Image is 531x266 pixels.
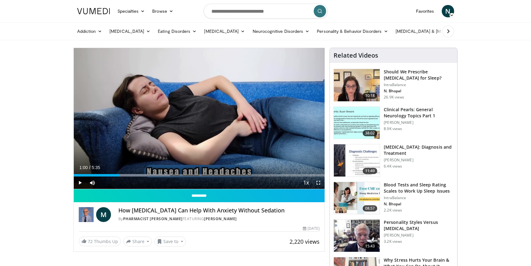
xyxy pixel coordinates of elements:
span: 08:57 [363,205,378,211]
img: 8bb3fa12-babb-40ea-879a-3a97d6c50055.150x105_q85_crop-smart_upscale.jpg [334,220,380,252]
div: Progress Bar [74,174,325,177]
button: Save to [154,237,186,246]
img: 247ca3b2-fc43-4042-8c3d-b42db022ef6a.150x105_q85_crop-smart_upscale.jpg [334,182,380,214]
a: Specialties [114,5,149,17]
img: Pharmacist Michael [79,207,94,222]
img: 91ec4e47-6cc3-4d45-a77d-be3eb23d61cb.150x105_q85_crop-smart_upscale.jpg [334,107,380,139]
h4: Related Videos [334,52,378,59]
img: VuMedi Logo [77,8,110,14]
a: 10:18 Should We Prescribe [MEDICAL_DATA] for Sleep? IntraBalance N. Bhopal 26.9K views [334,69,454,102]
a: 15:43 Personality Styles Versus [MEDICAL_DATA] [PERSON_NAME] 3.2K views [334,219,454,252]
p: [PERSON_NAME] [384,120,454,125]
a: Browse [148,5,177,17]
h3: Should We Prescribe [MEDICAL_DATA] for Sleep? [384,69,454,81]
a: Pharmacist [PERSON_NAME] [123,216,183,221]
p: 6.4K views [384,164,402,169]
p: 3.2K views [384,239,402,244]
p: [PERSON_NAME] [384,158,454,163]
a: N [442,5,454,17]
a: Neurocognitive Disorders [249,25,313,37]
span: 15:43 [363,243,378,249]
a: 11:49 [MEDICAL_DATA]: Diagnosis and Treatment [PERSON_NAME] 6.4K views [334,144,454,177]
img: f7087805-6d6d-4f4e-b7c8-917543aa9d8d.150x105_q85_crop-smart_upscale.jpg [334,69,380,101]
a: Favorites [412,5,438,17]
a: 38:02 Clinical Pearls: General Neurology Topics Part 1 [PERSON_NAME] 8.9K views [334,107,454,139]
div: [DATE] [303,226,320,231]
span: / [89,165,91,170]
button: Play [74,177,86,189]
a: Addiction [73,25,106,37]
span: 1:00 [79,165,88,170]
h3: Blood Tests and Sleep Rating Scales to Work Up Sleep Issues [384,182,454,194]
a: 72 Thumbs Up [79,237,121,246]
span: 38:02 [363,130,378,136]
img: 6e0bc43b-d42b-409a-85fd-0f454729f2ca.150x105_q85_crop-smart_upscale.jpg [334,144,380,177]
span: 10:18 [363,93,378,99]
a: [MEDICAL_DATA] [200,25,249,37]
a: Personality & Behavior Disorders [313,25,392,37]
span: 72 [88,238,93,244]
p: N. Bhopal [384,89,454,94]
p: [PERSON_NAME] [384,233,454,238]
input: Search topics, interventions [204,4,328,19]
a: [MEDICAL_DATA] [106,25,154,37]
button: Share [123,237,152,246]
video-js: Video Player [74,48,325,189]
a: [PERSON_NAME] [204,216,237,221]
button: Mute [86,177,99,189]
p: N. Bhopal [384,202,454,207]
p: 2.2K views [384,208,402,213]
p: 8.9K views [384,126,402,131]
a: M [96,207,111,222]
button: Fullscreen [312,177,325,189]
a: Eating Disorders [154,25,200,37]
p: 26.9K views [384,95,404,100]
p: IntraBalance [384,195,454,200]
div: By FEATURING [118,216,320,222]
button: Playback Rate [300,177,312,189]
span: 2,220 views [290,238,320,245]
span: 11:49 [363,168,378,174]
a: 08:57 Blood Tests and Sleep Rating Scales to Work Up Sleep Issues IntraBalance N. Bhopal 2.2K views [334,182,454,215]
h3: Clinical Pearls: General Neurology Topics Part 1 [384,107,454,119]
h3: [MEDICAL_DATA]: Diagnosis and Treatment [384,144,454,156]
p: IntraBalance [384,82,454,87]
h3: Personality Styles Versus [MEDICAL_DATA] [384,219,454,232]
h4: How [MEDICAL_DATA] Can Help With Anxiety Without Sedation [118,207,320,214]
a: [MEDICAL_DATA] & [MEDICAL_DATA] [392,25,480,37]
span: 5:35 [92,165,100,170]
